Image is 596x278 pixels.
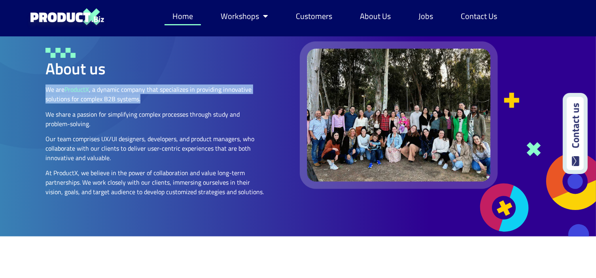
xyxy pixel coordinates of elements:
p: We share a passion for simplifying complex processes through study and problem-solving. [45,110,265,129]
p: Our team comprises UX/UI designers, developers, and product managers, who collaborate with our cl... [45,134,265,163]
p: At ProductX, we believe in the power of collaboration and value long-term partnerships. We work c... [45,168,265,197]
p: We are , a dynamic company that specializes in providing innovative solutions for complex B2B sys... [45,85,265,104]
span: ProductX [64,85,89,94]
h2: About us [45,61,265,77]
